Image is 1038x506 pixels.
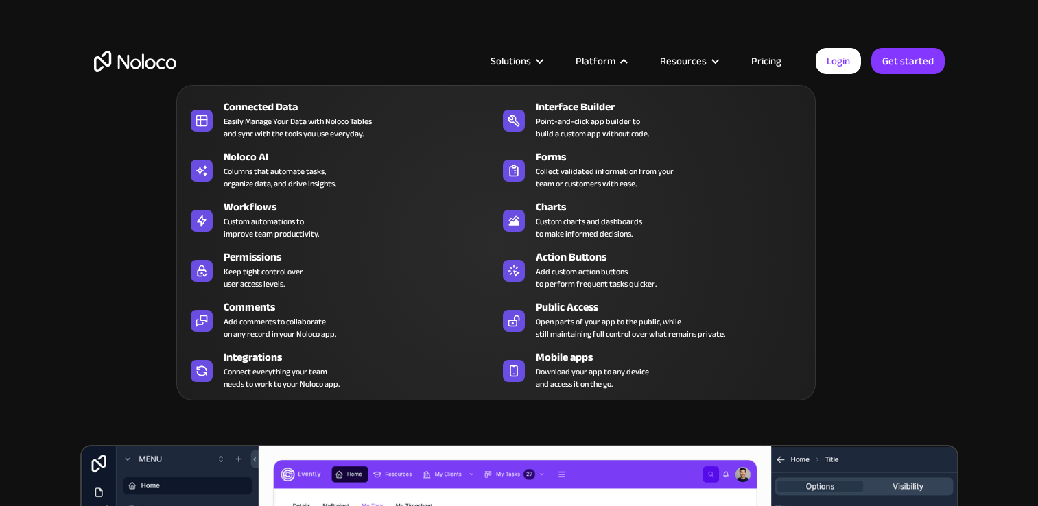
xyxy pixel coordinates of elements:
[496,96,808,143] a: Interface BuilderPoint-and-click app builder tobuild a custom app without code.
[94,51,176,72] a: home
[536,315,725,340] div: Open parts of your app to the public, while still maintaining full control over what remains priv...
[224,299,502,315] div: Comments
[496,196,808,243] a: ChartsCustom charts and dashboardsto make informed decisions.
[224,115,372,140] div: Easily Manage Your Data with Noloco Tables and sync with the tools you use everyday.
[536,165,674,190] div: Collect validated information from your team or customers with ease.
[224,165,336,190] div: Columns that automate tasks, organize data, and drive insights.
[224,265,303,290] div: Keep tight control over user access levels.
[184,246,496,293] a: PermissionsKeep tight control overuser access levels.
[536,249,814,265] div: Action Buttons
[224,315,336,340] div: Add comments to collaborate on any record in your Noloco app.
[94,141,945,251] h2: Business Apps for Teams
[224,249,502,265] div: Permissions
[643,52,734,70] div: Resources
[184,196,496,243] a: WorkflowsCustom automations toimprove team productivity.
[184,296,496,343] a: CommentsAdd comments to collaborateon any record in your Noloco app.
[558,52,643,70] div: Platform
[536,215,642,240] div: Custom charts and dashboards to make informed decisions.
[496,346,808,393] a: Mobile appsDownload your app to any deviceand access it on the go.
[224,199,502,215] div: Workflows
[224,215,319,240] div: Custom automations to improve team productivity.
[536,299,814,315] div: Public Access
[536,199,814,215] div: Charts
[536,365,649,390] span: Download your app to any device and access it on the go.
[184,146,496,193] a: Noloco AIColumns that automate tasks,organize data, and drive insights.
[224,365,340,390] div: Connect everything your team needs to work to your Noloco app.
[536,99,814,115] div: Interface Builder
[576,52,615,70] div: Platform
[176,66,816,400] nav: Platform
[496,246,808,293] a: Action ButtonsAdd custom action buttonsto perform frequent tasks quicker.
[536,349,814,365] div: Mobile apps
[496,296,808,343] a: Public AccessOpen parts of your app to the public, whilestill maintaining full control over what ...
[536,265,657,290] div: Add custom action buttons to perform frequent tasks quicker.
[496,146,808,193] a: FormsCollect validated information from yourteam or customers with ease.
[871,48,945,74] a: Get started
[473,52,558,70] div: Solutions
[536,149,814,165] div: Forms
[224,349,502,365] div: Integrations
[184,346,496,393] a: IntegrationsConnect everything your teamneeds to work to your Noloco app.
[491,52,531,70] div: Solutions
[734,52,799,70] a: Pricing
[184,96,496,143] a: Connected DataEasily Manage Your Data with Noloco Tablesand sync with the tools you use everyday.
[660,52,707,70] div: Resources
[816,48,861,74] a: Login
[536,115,649,140] div: Point-and-click app builder to build a custom app without code.
[224,149,502,165] div: Noloco AI
[224,99,502,115] div: Connected Data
